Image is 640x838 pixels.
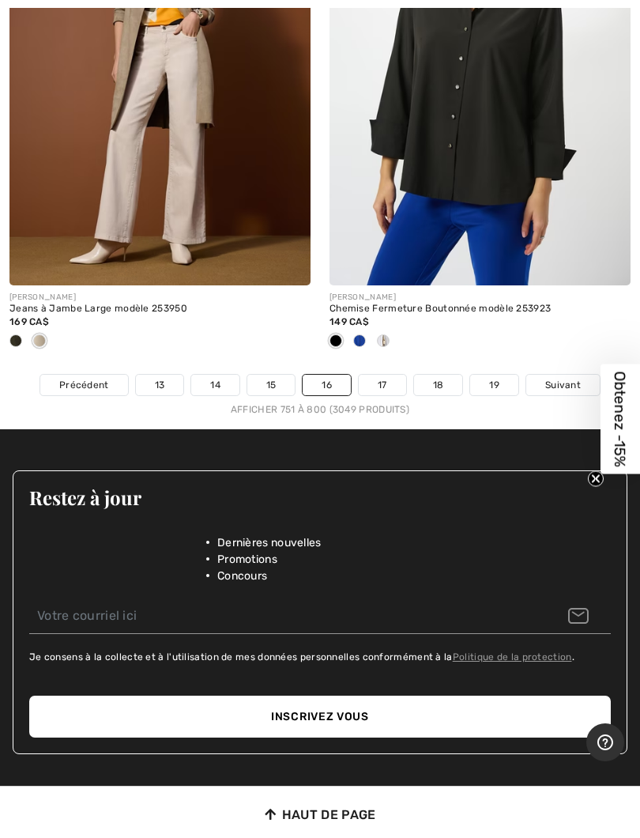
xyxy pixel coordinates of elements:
[545,378,581,392] span: Suivant
[28,329,51,355] div: Moonstone
[9,304,311,315] div: Jeans à Jambe Large modèle 253950
[191,375,239,395] a: 14
[29,598,611,634] input: Votre courriel ici
[329,316,369,327] span: 149 CA$
[59,378,109,392] span: Précédent
[217,568,267,584] span: Concours
[359,375,406,395] a: 17
[4,329,28,355] div: Avocado
[217,551,277,568] span: Promotions
[217,534,322,551] span: Dernières nouvelles
[329,304,631,315] div: Chemise Fermeture Boutonnée modèle 253923
[29,650,574,664] label: Je consens à la collecte et à l'utilisation de mes données personnelles conformément à la .
[348,329,371,355] div: Royal Sapphire 163
[526,375,600,395] a: Suivant
[324,329,348,355] div: Black
[247,375,296,395] a: 15
[29,696,611,738] button: Inscrivez vous
[470,375,518,395] a: 19
[588,471,604,487] button: Close teaser
[136,375,184,395] a: 13
[371,329,395,355] div: Optic White
[612,372,630,467] span: Obtenez -15%
[29,487,611,508] h3: Restez à jour
[9,292,311,304] div: [PERSON_NAME]
[453,651,572,662] a: Politique de la protection
[40,375,128,395] a: Précédent
[303,375,351,395] a: 16
[329,292,631,304] div: [PERSON_NAME]
[586,723,624,763] iframe: Ouvre un widget dans lequel vous pouvez trouver plus d’informations
[414,375,463,395] a: 18
[9,316,49,327] span: 169 CA$
[600,364,640,474] div: Obtenez -15%Close teaser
